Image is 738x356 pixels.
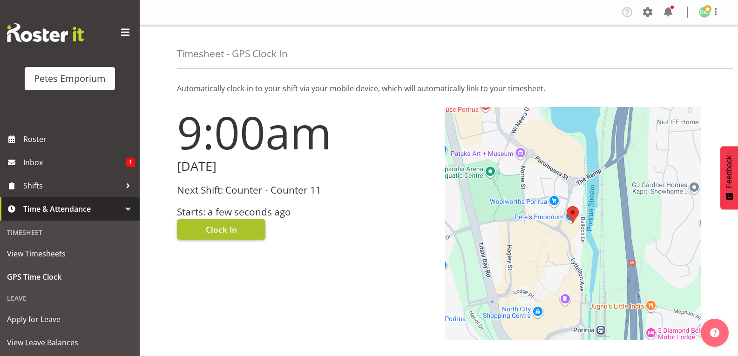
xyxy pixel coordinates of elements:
[177,83,701,94] p: Automatically clock-in to your shift via your mobile device, which will automatically link to you...
[720,146,738,209] button: Feedback - Show survey
[177,48,288,59] h4: Timesheet - GPS Clock In
[177,159,433,174] h2: [DATE]
[2,223,137,242] div: Timesheet
[23,132,135,146] span: Roster
[2,289,137,308] div: Leave
[7,312,133,326] span: Apply for Leave
[126,158,135,167] span: 1
[177,107,433,157] h1: 9:00am
[7,336,133,349] span: View Leave Balances
[23,179,121,193] span: Shifts
[23,155,126,169] span: Inbox
[7,247,133,261] span: View Timesheets
[206,223,237,235] span: Clock In
[23,202,121,216] span: Time & Attendance
[2,331,137,354] a: View Leave Balances
[177,219,265,240] button: Clock In
[177,207,433,217] h3: Starts: a few seconds ago
[2,242,137,265] a: View Timesheets
[177,185,433,195] h3: Next Shift: Counter - Counter 11
[2,265,137,289] a: GPS Time Clock
[2,308,137,331] a: Apply for Leave
[34,72,106,86] div: Petes Emporium
[7,23,84,42] img: Rosterit website logo
[710,328,719,337] img: help-xxl-2.png
[699,7,710,18] img: david-mcauley697.jpg
[7,270,133,284] span: GPS Time Clock
[725,155,733,188] span: Feedback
